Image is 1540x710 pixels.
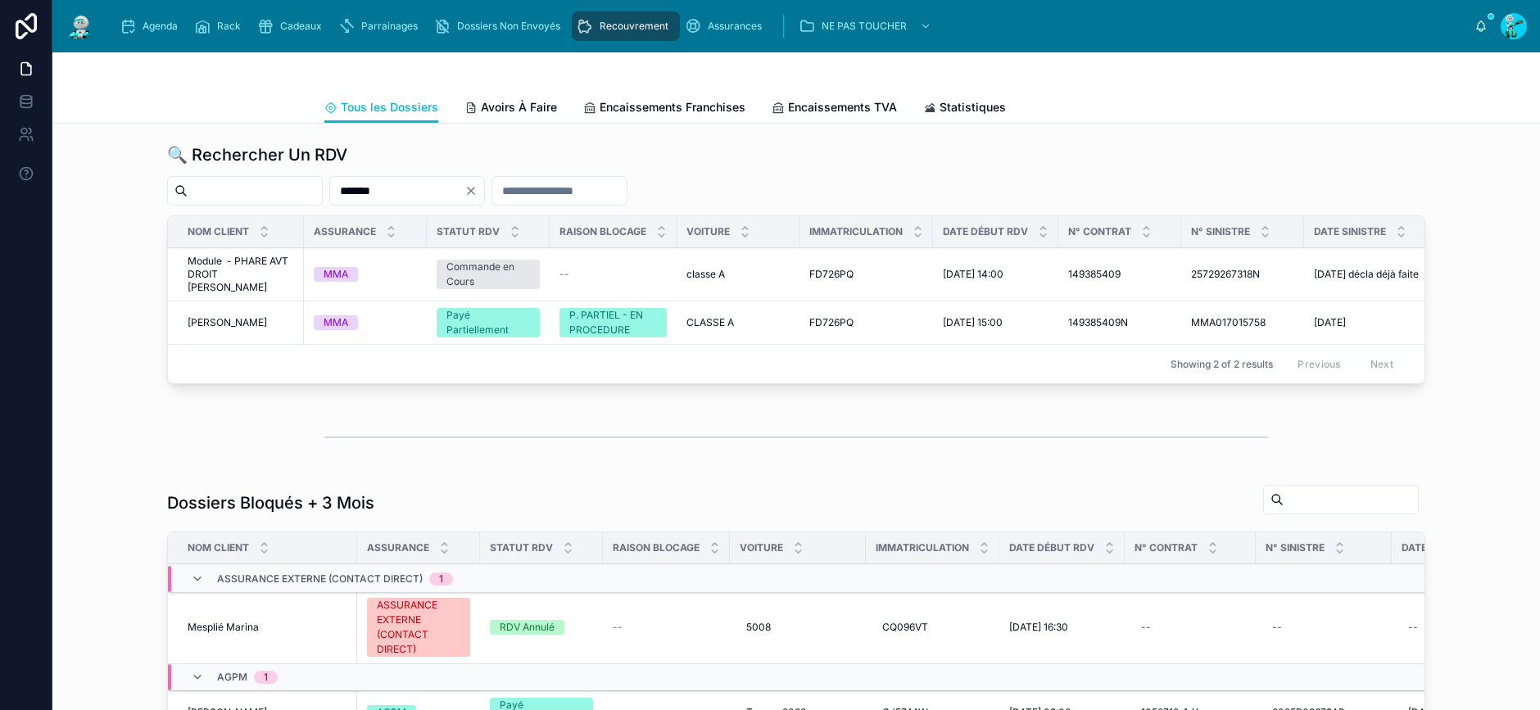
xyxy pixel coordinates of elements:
a: MMA [314,315,417,330]
span: Immatriculation [876,541,969,554]
span: Statut RDV [437,225,500,238]
a: MMA [314,267,417,282]
h1: 🔍 Rechercher Un RDV [167,143,347,166]
span: Statut RDV [490,541,553,554]
a: 149385409N [1068,316,1171,329]
a: classe A [686,268,790,281]
span: [DATE] 16:30 [1009,621,1068,634]
a: Mesplié Marina [188,621,347,634]
span: Avoirs À Faire [481,99,557,115]
span: N° Sinistre [1191,225,1250,238]
span: Encaissements Franchises [600,99,745,115]
span: AGPM [217,671,247,684]
a: [DATE] 14:00 [943,268,1049,281]
span: Date Sinistre [1314,225,1386,238]
span: FD726PQ [809,316,854,329]
a: 5008 [740,614,856,640]
a: Module - PHARE AVT DROIT [PERSON_NAME] [188,255,294,294]
div: Commande en Cours [446,260,530,289]
span: Date Début RDV [943,225,1028,238]
span: Parrainages [361,20,418,33]
a: Agenda [115,11,189,41]
a: Dossiers Non Envoyés [429,11,572,41]
a: -- [559,268,667,281]
div: Payé Partiellement [446,308,530,337]
span: Raison Blocage [613,541,700,554]
span: Immatriculation [809,225,903,238]
a: -- [1266,614,1382,640]
a: Recouvrement [572,11,680,41]
div: 1 [439,572,443,586]
span: -- [559,268,569,281]
span: NE PAS TOUCHER [822,20,907,33]
span: N° Sinistre [1266,541,1325,554]
div: P. PARTIEL - EN PROCEDURE [569,308,657,337]
span: Encaissements TVA [788,99,897,115]
a: FD726PQ [809,268,923,281]
span: Statistiques [940,99,1006,115]
span: Date Début RDV [1009,541,1094,554]
a: Payé Partiellement [437,308,540,337]
a: -- [1135,614,1246,640]
a: Parrainages [333,11,429,41]
span: Dossiers Non Envoyés [457,20,560,33]
a: P. PARTIEL - EN PROCEDURE [559,308,667,337]
span: Nom Client [188,225,249,238]
span: N° Contrat [1135,541,1198,554]
a: Encaissements TVA [772,93,897,125]
a: 149385409 [1068,268,1171,281]
a: 25729267318N [1191,268,1294,281]
a: ASSURANCE EXTERNE (CONTACT DIRECT) [367,598,470,657]
div: -- [1272,621,1282,634]
span: Assurance [367,541,429,554]
img: App logo [66,13,95,39]
span: Raison Blocage [559,225,646,238]
span: ASSURANCE EXTERNE (CONTACT DIRECT) [217,572,423,586]
a: Encaissements Franchises [583,93,745,125]
span: 25729267318N [1191,268,1260,281]
div: ASSURANCE EXTERNE (CONTACT DIRECT) [377,598,460,657]
button: Clear [464,184,484,197]
span: 149385409N [1068,316,1128,329]
a: [DATE] décla déjà faite [1314,268,1419,281]
span: -- [613,621,623,634]
span: classe A [686,268,725,281]
a: Cadeaux [252,11,333,41]
span: Mesplié Marina [188,621,259,634]
span: [DATE] 15:00 [943,316,1003,329]
span: Voiture [686,225,730,238]
a: RDV Annulé [490,620,593,635]
span: Tous les Dossiers [341,99,438,115]
div: RDV Annulé [500,620,555,635]
span: FD726PQ [809,268,854,281]
a: Statistiques [923,93,1006,125]
span: [DATE] 14:00 [943,268,1003,281]
span: CLASSE A [686,316,734,329]
a: NE PAS TOUCHER [794,11,940,41]
span: Recouvrement [600,20,668,33]
div: -- [1408,621,1418,634]
span: Assurance [314,225,376,238]
span: Nom Client [188,541,249,554]
span: Showing 2 of 2 results [1171,358,1273,371]
h1: Dossiers Bloqués + 3 Mois [167,491,374,514]
a: Rack [189,11,252,41]
span: N° Contrat [1068,225,1131,238]
a: Tous les Dossiers [324,93,438,124]
a: [DATE] 15:00 [943,316,1049,329]
span: [DATE] [1314,316,1346,329]
a: -- [613,621,720,634]
span: Agenda [143,20,178,33]
span: Date Sinistre [1402,541,1474,554]
span: Rack [217,20,241,33]
span: Assurances [708,20,762,33]
div: scrollable content [108,8,1474,44]
a: [DATE] 16:30 [1009,621,1115,634]
div: MMA [324,315,348,330]
span: 5008 [746,621,771,634]
div: MMA [324,267,348,282]
a: Assurances [680,11,773,41]
a: Avoirs À Faire [464,93,557,125]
